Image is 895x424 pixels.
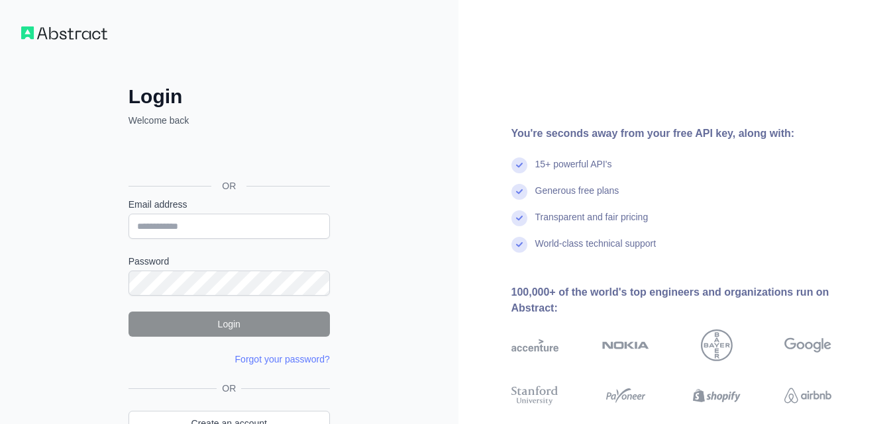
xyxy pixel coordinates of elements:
[129,85,330,108] h2: Login
[602,329,649,361] img: nokia
[701,329,733,361] img: bayer
[511,157,527,173] img: check mark
[693,384,740,407] img: shopify
[129,114,330,127] p: Welcome back
[511,210,527,226] img: check mark
[122,142,334,171] iframe: Sign in with Google Button
[511,184,527,200] img: check mark
[211,179,246,192] span: OR
[511,284,874,316] div: 100,000+ of the world's top engineers and organizations run on Abstract:
[21,26,107,40] img: Workflow
[511,126,874,142] div: You're seconds away from your free API key, along with:
[129,255,330,268] label: Password
[217,382,241,395] span: OR
[535,237,657,263] div: World-class technical support
[784,329,831,361] img: google
[129,198,330,211] label: Email address
[129,312,330,337] button: Login
[535,184,619,210] div: Generous free plans
[535,210,649,237] div: Transparent and fair pricing
[511,329,558,361] img: accenture
[235,354,330,364] a: Forgot your password?
[535,157,612,184] div: 15+ powerful API's
[784,384,831,407] img: airbnb
[511,384,558,407] img: stanford university
[511,237,527,253] img: check mark
[602,384,649,407] img: payoneer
